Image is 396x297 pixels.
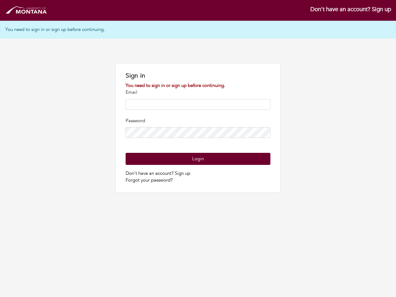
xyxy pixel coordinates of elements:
[126,82,270,89] div: You need to sign in or sign up before continuing.
[126,153,270,165] button: Login
[126,117,270,124] p: Password
[126,72,270,80] h1: Sign in
[126,170,190,176] a: Don't have an account? Sign up
[126,89,270,96] p: Email
[5,5,48,16] img: montana_logo.png
[310,5,391,13] a: Don't have an account? Sign up
[126,177,173,183] a: Forgot your password?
